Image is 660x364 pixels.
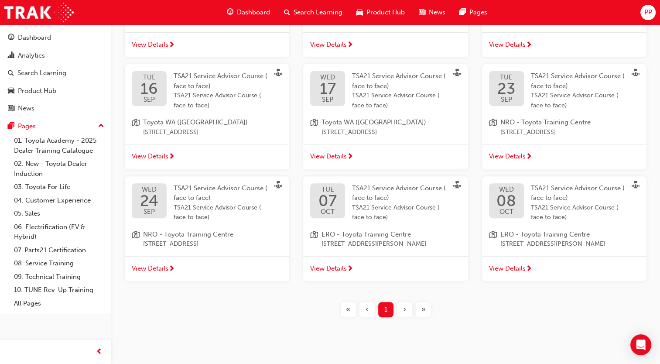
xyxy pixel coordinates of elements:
a: View Details [303,32,468,58]
a: View Details [482,144,646,169]
span: TSA21 Service Advisor Course ( face to face) [352,203,447,223]
button: Page 1 [376,302,395,317]
span: sessionType_FACE_TO_FACE-icon [632,69,639,79]
a: All Pages [10,297,108,310]
span: sessionType_FACE_TO_FACE-icon [274,181,282,191]
span: pages-icon [8,123,14,130]
button: Next page [395,302,414,317]
span: View Details [489,151,526,161]
span: TUE [318,186,337,193]
span: TSA21 Service Advisor Course ( face to face) [174,72,267,90]
span: TUE [497,74,515,81]
span: View Details [310,40,347,50]
span: news-icon [419,7,425,18]
a: news-iconNews [412,3,452,21]
span: OCT [496,209,516,215]
a: 04. Customer Experience [10,194,108,207]
a: TUE23SEPTSA21 Service Advisor Course ( face to face)TSA21 Service Advisor Course ( face to face) [489,71,639,110]
div: Analytics [18,51,45,61]
span: chart-icon [8,52,14,60]
span: View Details [310,151,347,161]
span: location-icon [489,230,497,249]
button: DashboardAnalyticsSearch LearningProduct HubNews [3,28,108,118]
a: location-iconERO - Toyota Training Centre[STREET_ADDRESS][PERSON_NAME] [489,230,639,249]
span: sessionType_FACE_TO_FACE-icon [632,181,639,191]
button: Pages [3,118,108,134]
span: TSA21 Service Advisor Course ( face to face) [531,72,625,90]
a: guage-iconDashboard [220,3,277,21]
span: [STREET_ADDRESS] [321,127,426,137]
a: location-iconToyota WA ([GEOGRAPHIC_DATA])[STREET_ADDRESS] [132,117,282,137]
span: Toyota WA ([GEOGRAPHIC_DATA]) [321,117,426,127]
span: 24 [140,193,158,209]
span: NRO - Toyota Training Centre [143,230,233,240]
a: Trak [4,3,74,22]
span: next-icon [526,153,532,161]
a: Dashboard [3,30,108,46]
span: TUE [140,74,158,81]
span: pages-icon [459,7,466,18]
a: TUE16SEPTSA21 Service Advisor Course ( face to face)TSA21 Service Advisor Course ( face to face) [132,71,282,110]
span: › [403,305,406,315]
a: View Details [303,144,468,169]
span: Search Learning [294,7,342,17]
a: WED17SEPTSA21 Service Advisor Course ( face to face)TSA21 Service Advisor Course ( face to face) [310,71,461,110]
a: View Details [303,256,468,282]
button: TUE23SEPTSA21 Service Advisor Course ( face to face)TSA21 Service Advisor Course ( face to face)l... [482,64,646,169]
button: PP [640,5,656,20]
span: TSA21 Service Advisor Course ( face to face) [352,184,446,202]
div: Product Hub [18,86,56,96]
button: First page [339,302,358,317]
span: View Details [310,264,347,274]
span: SEP [497,96,515,103]
span: ERO - Toyota Training Centre [500,230,605,240]
a: 03. Toyota For Life [10,180,108,194]
span: location-icon [132,117,140,137]
a: location-iconToyota WA ([GEOGRAPHIC_DATA])[STREET_ADDRESS] [310,117,461,137]
button: WED08OCTTSA21 Service Advisor Course ( face to face)TSA21 Service Advisor Course ( face to face)l... [482,176,646,282]
span: [STREET_ADDRESS][PERSON_NAME] [500,239,605,249]
span: [STREET_ADDRESS] [500,127,591,137]
span: 1 [384,305,387,315]
span: TSA21 Service Advisor Course ( face to face) [352,72,446,90]
span: 17 [320,81,336,96]
span: OCT [318,209,337,215]
span: View Details [132,40,168,50]
span: SEP [140,96,158,103]
div: Dashboard [18,33,51,43]
span: [STREET_ADDRESS] [143,239,233,249]
span: 08 [496,193,516,209]
a: View Details [482,256,646,282]
span: 23 [497,81,515,96]
a: 10. TUNE Rev-Up Training [10,283,108,297]
div: Open Intercom Messenger [630,334,651,355]
a: View Details [125,144,289,169]
a: 05. Sales [10,207,108,220]
button: TUE07OCTTSA21 Service Advisor Course ( face to face)TSA21 Service Advisor Course ( face to face)l... [303,176,468,282]
span: WED [320,74,336,81]
a: WED24SEPTSA21 Service Advisor Course ( face to face)TSA21 Service Advisor Course ( face to face) [132,183,282,223]
span: PP [644,7,652,17]
span: ERO - Toyota Training Centre [321,230,426,240]
span: next-icon [347,153,353,161]
a: 06. Electrification (EV & Hybrid) [10,220,108,244]
span: next-icon [526,265,532,273]
span: NRO - Toyota Training Centre [500,117,591,127]
span: [STREET_ADDRESS] [143,127,248,137]
span: next-icon [347,265,353,273]
button: Previous page [358,302,376,317]
a: Analytics [3,48,108,64]
span: up-icon [98,120,104,132]
span: SEP [320,96,336,103]
button: Last page [414,302,433,317]
span: News [429,7,445,17]
span: TSA21 Service Advisor Course ( face to face) [531,184,625,202]
button: TUE16SEPTSA21 Service Advisor Course ( face to face)TSA21 Service Advisor Course ( face to face)l... [125,64,289,169]
button: WED24SEPTSA21 Service Advisor Course ( face to face)TSA21 Service Advisor Course ( face to face)l... [125,176,289,282]
span: Pages [469,7,487,17]
div: Search Learning [17,68,66,78]
a: car-iconProduct Hub [349,3,412,21]
span: sessionType_FACE_TO_FACE-icon [274,69,282,79]
span: sessionType_FACE_TO_FACE-icon [453,181,461,191]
